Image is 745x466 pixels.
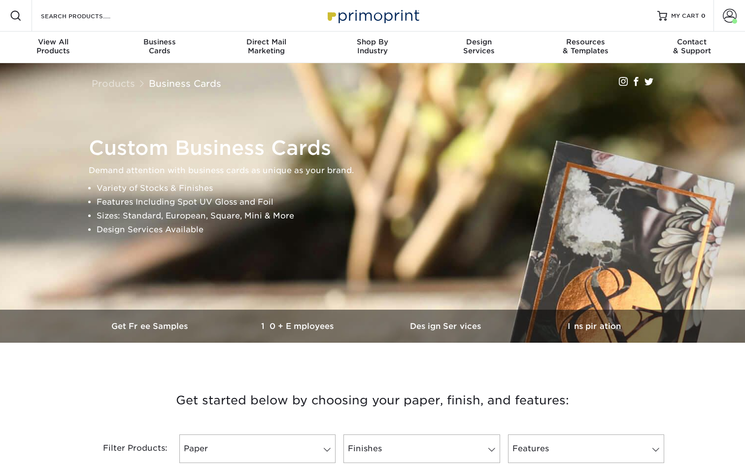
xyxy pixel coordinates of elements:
div: Cards [106,37,213,55]
span: Resources [532,37,639,46]
div: Filter Products: [77,434,175,463]
span: Design [426,37,532,46]
a: BusinessCards [106,32,213,63]
li: Sizes: Standard, European, Square, Mini & More [97,209,665,223]
a: Design Services [372,310,520,343]
a: Get Free Samples [77,310,225,343]
input: SEARCH PRODUCTS..... [40,10,136,22]
h3: Get Free Samples [77,322,225,331]
div: & Support [639,37,745,55]
li: Variety of Stocks & Finishes [97,181,665,195]
a: DesignServices [426,32,532,63]
span: Direct Mail [213,37,319,46]
a: Features [508,434,664,463]
a: Inspiration [520,310,668,343]
div: & Templates [532,37,639,55]
h3: 10+ Employees [225,322,372,331]
div: Marketing [213,37,319,55]
p: Demand attention with business cards as unique as your brand. [89,164,665,178]
h1: Custom Business Cards [89,136,665,160]
a: Finishes [343,434,500,463]
a: Resources& Templates [532,32,639,63]
a: Direct MailMarketing [213,32,319,63]
img: Primoprint [323,5,422,26]
a: Business Cards [149,78,221,89]
span: MY CART [671,12,699,20]
h3: Design Services [372,322,520,331]
a: Products [92,78,135,89]
span: Shop By [319,37,426,46]
a: Shop ByIndustry [319,32,426,63]
span: 0 [701,12,706,19]
li: Design Services Available [97,223,665,237]
h3: Inspiration [520,322,668,331]
span: Contact [639,37,745,46]
h3: Get started below by choosing your paper, finish, and features: [84,378,661,423]
span: Business [106,37,213,46]
div: Services [426,37,532,55]
a: Paper [179,434,336,463]
a: 10+ Employees [225,310,372,343]
div: Industry [319,37,426,55]
a: Contact& Support [639,32,745,63]
li: Features Including Spot UV Gloss and Foil [97,195,665,209]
